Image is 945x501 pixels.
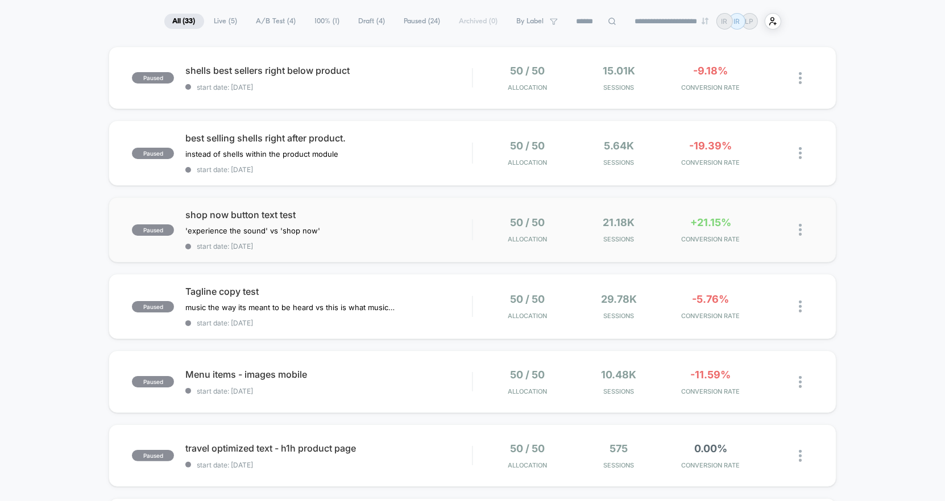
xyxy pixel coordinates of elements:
span: Sessions [576,158,662,166]
span: Allocation [508,158,547,166]
img: close [799,147,802,159]
span: 50 / 50 [510,216,545,228]
span: A/B Test ( 4 ) [248,14,305,29]
span: CONVERSION RATE [668,312,753,320]
span: Sessions [576,312,662,320]
p: IR [722,17,728,26]
span: -5.76% [692,293,729,305]
img: close [799,224,802,236]
span: paused [132,301,174,312]
span: instead of shells within the product module [185,149,338,158]
span: Allocation [508,387,547,395]
span: 29.78k [601,293,637,305]
span: All ( 33 ) [164,14,204,29]
img: close [799,300,802,312]
span: CONVERSION RATE [668,461,753,469]
span: Allocation [508,312,547,320]
img: end [702,18,708,24]
span: shells best sellers right below product [185,65,472,76]
span: start date: [DATE] [185,83,472,91]
span: 15.01k [603,65,635,77]
span: Menu items - images mobile [185,369,472,380]
span: -9.18% [693,65,728,77]
span: By Label [517,17,544,26]
span: start date: [DATE] [185,319,472,327]
img: close [799,376,802,388]
span: Sessions [576,461,662,469]
span: 50 / 50 [510,140,545,152]
span: Draft ( 4 ) [350,14,394,29]
span: -19.39% [689,140,732,152]
span: 50 / 50 [510,369,545,381]
span: 10.48k [602,369,637,381]
span: Sessions [576,387,662,395]
span: music the way its meant to be heard vs this is what music sounds like [185,303,396,312]
span: Allocation [508,461,547,469]
span: 50 / 50 [510,65,545,77]
span: paused [132,224,174,236]
p: IR [734,17,740,26]
span: 50 / 50 [510,293,545,305]
span: 575 [610,442,628,454]
span: start date: [DATE] [185,461,472,469]
span: travel optimized text - h1h product page [185,442,472,454]
span: Paused ( 24 ) [396,14,449,29]
span: Live ( 5 ) [206,14,246,29]
span: CONVERSION RATE [668,235,753,243]
span: start date: [DATE] [185,387,472,395]
span: 50 / 50 [510,442,545,454]
span: start date: [DATE] [185,165,472,174]
span: paused [132,72,174,83]
p: LP [745,17,754,26]
span: shop now button text test [185,209,472,220]
span: CONVERSION RATE [668,387,753,395]
span: best selling shells right after product. [185,132,472,144]
span: start date: [DATE] [185,242,472,250]
img: close [799,72,802,84]
span: 100% ( 1 ) [306,14,349,29]
span: 21.18k [603,216,635,228]
span: Allocation [508,235,547,243]
span: paused [132,376,174,387]
span: 5.64k [604,140,634,152]
span: 'experience the sound' vs 'shop now' [185,226,320,235]
span: 0.00% [694,442,727,454]
span: -11.59% [690,369,731,381]
img: close [799,450,802,462]
span: paused [132,450,174,461]
span: Sessions [576,83,662,91]
span: Allocation [508,83,547,91]
span: CONVERSION RATE [668,83,753,91]
span: Tagline copy test [185,286,472,297]
span: +21.15% [690,216,731,228]
span: CONVERSION RATE [668,158,753,166]
span: Sessions [576,235,662,243]
span: paused [132,148,174,159]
